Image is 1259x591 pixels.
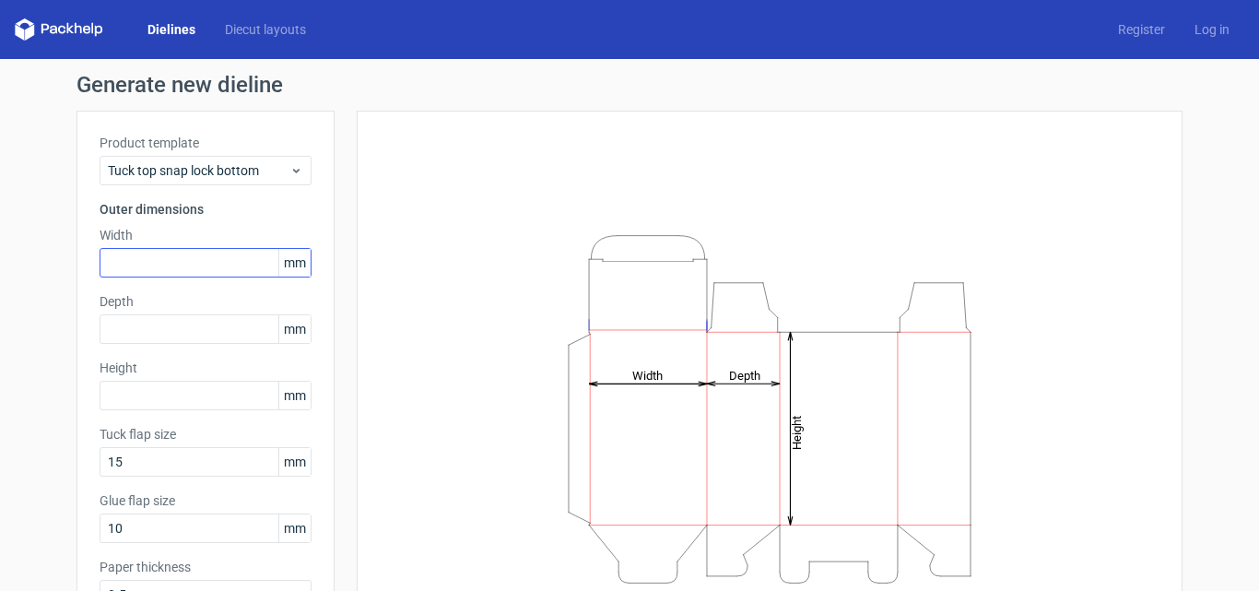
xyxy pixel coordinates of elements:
[632,368,663,382] tspan: Width
[133,20,210,39] a: Dielines
[100,425,312,443] label: Tuck flap size
[1103,20,1180,39] a: Register
[100,491,312,510] label: Glue flap size
[100,200,312,219] h3: Outer dimensions
[278,315,311,343] span: mm
[278,382,311,409] span: mm
[108,161,289,180] span: Tuck top snap lock bottom
[210,20,321,39] a: Diecut layouts
[278,249,311,277] span: mm
[100,226,312,244] label: Width
[100,134,312,152] label: Product template
[100,558,312,576] label: Paper thickness
[790,415,804,449] tspan: Height
[1180,20,1244,39] a: Log in
[278,514,311,542] span: mm
[100,359,312,377] label: Height
[76,74,1183,96] h1: Generate new dieline
[278,448,311,476] span: mm
[729,368,760,382] tspan: Depth
[100,292,312,311] label: Depth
